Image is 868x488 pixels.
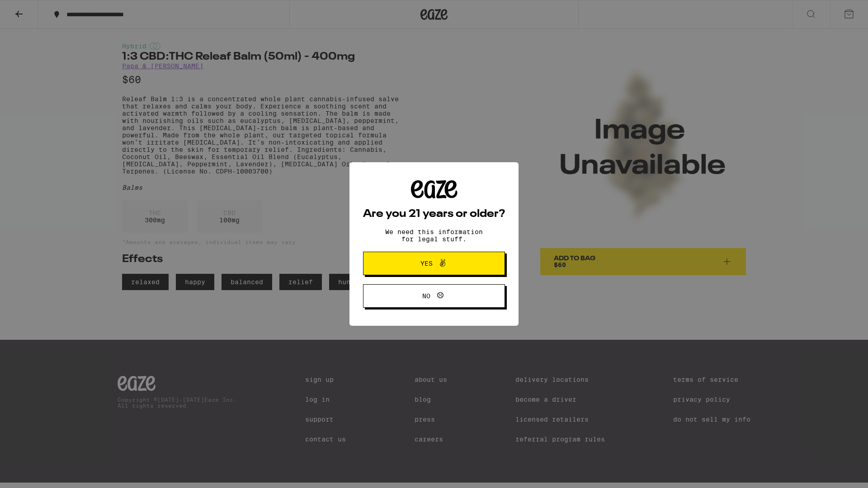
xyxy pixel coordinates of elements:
[377,228,491,243] p: We need this information for legal stuff.
[420,260,433,267] span: Yes
[811,461,859,483] iframe: Opens a widget where you can find more information
[422,293,430,299] span: No
[363,284,505,308] button: No
[363,252,505,275] button: Yes
[363,209,505,220] h2: Are you 21 years or older?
